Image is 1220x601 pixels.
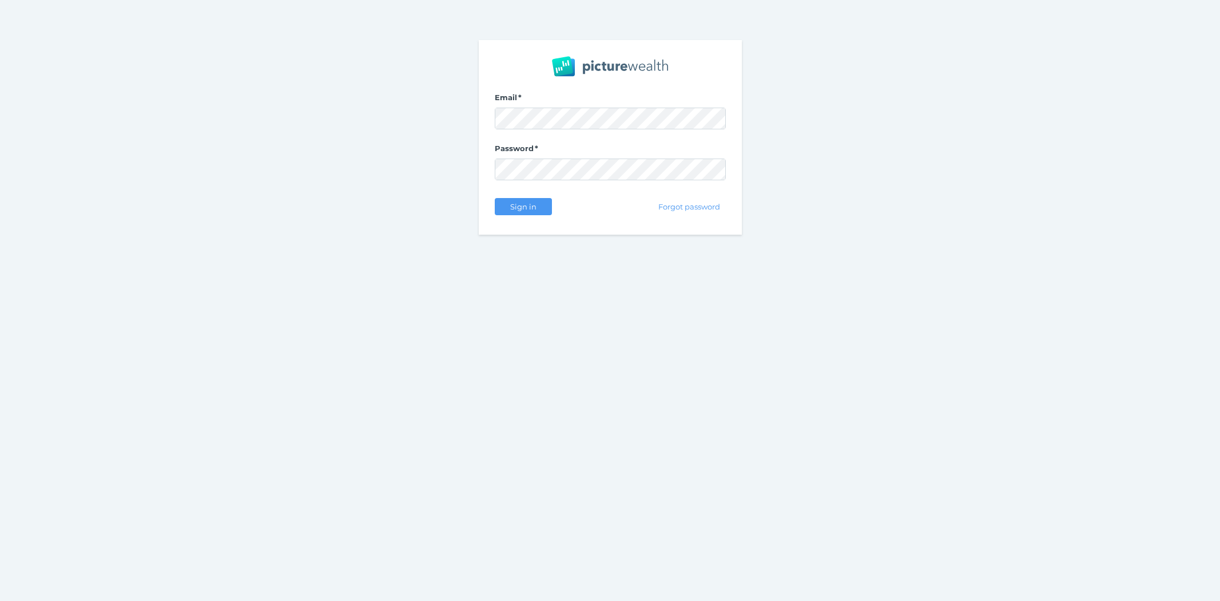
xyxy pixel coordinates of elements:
[653,198,725,215] button: Forgot password
[495,198,552,215] button: Sign in
[495,144,726,159] label: Password
[495,93,726,108] label: Email
[552,56,668,77] img: PW
[653,202,725,211] span: Forgot password
[505,202,541,211] span: Sign in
